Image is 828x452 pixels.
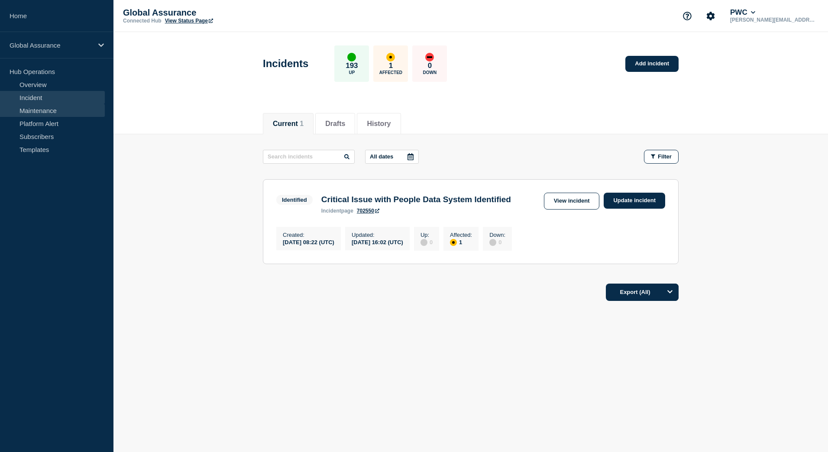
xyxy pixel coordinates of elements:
[389,61,393,70] p: 1
[370,153,393,160] p: All dates
[425,53,434,61] div: down
[263,150,355,164] input: Search incidents
[644,150,679,164] button: Filter
[428,61,432,70] p: 0
[276,195,313,205] span: Identified
[379,70,402,75] p: Affected
[349,70,355,75] p: Up
[123,8,296,18] p: Global Assurance
[606,284,679,301] button: Export (All)
[489,239,496,246] div: disabled
[321,208,353,214] p: page
[702,7,720,25] button: Account settings
[321,195,511,204] h3: Critical Issue with People Data System Identified
[420,239,427,246] div: disabled
[625,56,679,72] a: Add incident
[283,238,334,245] div: [DATE] 08:22 (UTC)
[263,58,308,70] h1: Incidents
[450,239,457,246] div: affected
[347,53,356,61] div: up
[367,120,391,128] button: History
[365,150,419,164] button: All dates
[300,120,304,127] span: 1
[352,238,403,245] div: [DATE] 16:02 (UTC)
[489,232,505,238] p: Down :
[420,232,433,238] p: Up :
[346,61,358,70] p: 193
[283,232,334,238] p: Created :
[165,18,213,24] a: View Status Page
[325,120,345,128] button: Drafts
[450,232,472,238] p: Affected :
[423,70,437,75] p: Down
[10,42,93,49] p: Global Assurance
[489,238,505,246] div: 0
[321,208,341,214] span: incident
[544,193,600,210] a: View incident
[661,284,679,301] button: Options
[658,153,672,160] span: Filter
[450,238,472,246] div: 1
[386,53,395,61] div: affected
[352,232,403,238] p: Updated :
[604,193,665,209] a: Update incident
[123,18,162,24] p: Connected Hub
[357,208,379,214] a: 702550
[273,120,304,128] button: Current 1
[678,7,696,25] button: Support
[728,17,818,23] p: [PERSON_NAME][EMAIL_ADDRESS][PERSON_NAME][DOMAIN_NAME]
[728,8,757,17] button: PWC
[420,238,433,246] div: 0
